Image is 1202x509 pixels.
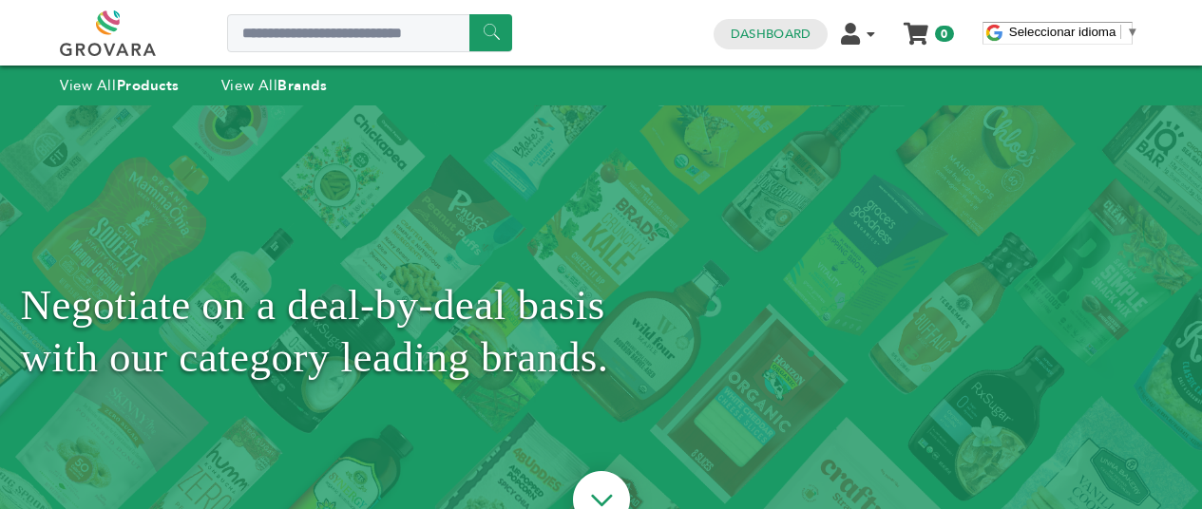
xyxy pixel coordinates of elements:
a: My Cart [906,17,927,37]
span: ​ [1120,25,1121,39]
span: 0 [935,26,953,42]
a: View AllBrands [221,76,328,95]
a: Dashboard [731,26,811,43]
strong: Brands [277,76,327,95]
a: Seleccionar idioma​ [1009,25,1139,39]
strong: Products [117,76,180,95]
h1: Negotiate on a deal-by-deal basis with our category leading brands. [21,153,1182,509]
span: ▼ [1126,25,1138,39]
input: Search a product or brand... [227,14,512,52]
a: View AllProducts [60,76,180,95]
span: Seleccionar idioma [1009,25,1116,39]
